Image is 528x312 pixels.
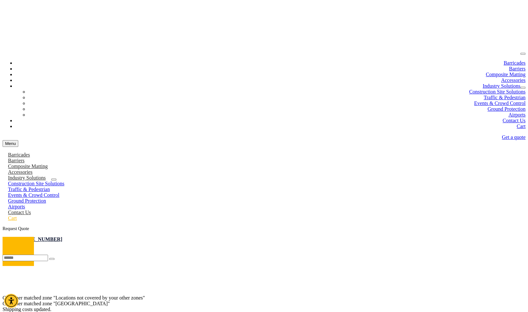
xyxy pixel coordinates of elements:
div: Accessibility Menu [4,294,18,308]
div: Request Quote [3,226,525,231]
a: Events & Crowd Control [474,100,525,106]
button: menu toggle [520,53,525,55]
a: Construction Site Solutions [469,89,525,94]
a: Traffic & Pedestrian [3,187,55,192]
a: Cart [516,124,525,129]
a: Barriers [3,158,30,163]
span: Menu [5,141,16,146]
a: [PHONE_NUMBER] [15,236,62,242]
a: Airports [508,112,525,117]
a: Accessories [3,169,38,175]
div: Customer matched zone "Locations not covered by your other zones" [3,295,310,301]
a: Airports [3,204,30,209]
a: Industry Solutions [483,83,520,89]
a: Get a quote [502,134,525,140]
a: Construction Site Solutions [3,181,70,186]
a: Cart [3,215,22,221]
button: menu toggle [3,140,18,147]
a: Ground Protection [487,106,525,112]
a: Industry Solutions [3,175,51,180]
button: dropdown toggle [520,87,525,89]
a: Traffic & Pedestrian [483,95,525,100]
a: Barricades [3,152,35,157]
a: Ground Protection [3,198,52,204]
a: Composite Matting [486,72,525,77]
button: dropdown toggle [51,179,56,180]
a: Contact Us [502,118,525,123]
button: Search [49,258,54,260]
a: Barricades [504,60,525,66]
a: Events & Crowd Control [3,192,65,198]
a: Barriers [509,66,525,71]
a: Contact Us [3,210,37,215]
div: Customer matched zone "[GEOGRAPHIC_DATA]" [3,301,310,307]
a: Accessories [501,77,525,83]
a: Composite Matting [3,164,53,169]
